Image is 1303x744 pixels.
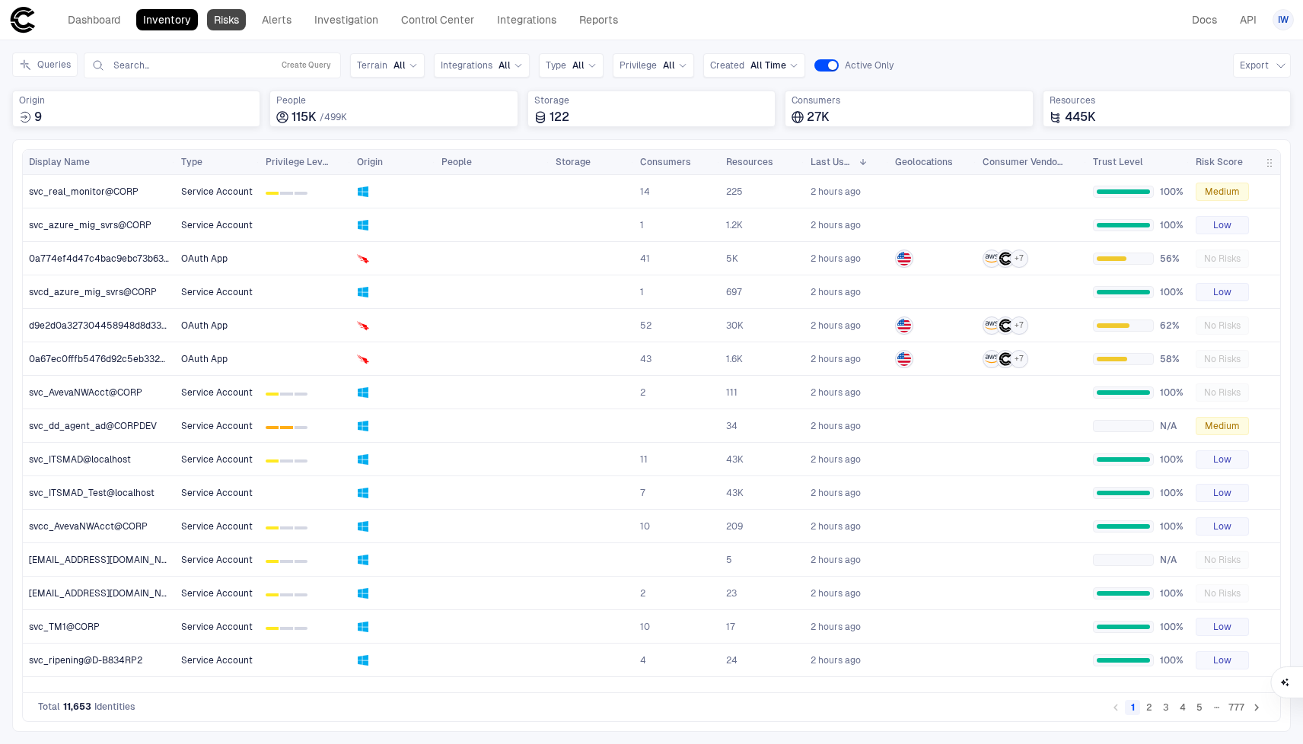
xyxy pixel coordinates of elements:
div: Total resources accessed or granted by identities [1043,91,1291,127]
div: 2 [295,627,307,630]
button: Export [1233,53,1291,78]
span: Terrain [357,59,387,72]
span: 100% [1160,520,1184,533]
div: 1 [280,459,293,463]
div: Total consumers using identities [785,91,1033,127]
span: 5 [726,554,732,566]
span: 209 [726,520,743,533]
div: 1 [280,426,293,429]
span: 10 [640,621,650,633]
span: Integrations [441,59,492,72]
span: svcc_AvevaNWAcct@CORP [29,520,148,533]
span: 0a67ec0fffb5476d92c5eb33224a13f4 [29,353,170,365]
span: 43 [640,353,651,365]
span: Type [181,156,202,168]
span: Low [1213,286,1231,298]
button: Go to page 777 [1225,700,1247,715]
span: 30K [726,320,744,332]
span: Privilege Level [266,156,330,168]
span: Service Account [181,387,253,398]
span: Identities [94,701,135,713]
span: 5K [726,253,738,265]
button: Go to page 4 [1175,700,1190,715]
span: svc_AvevaNWAcct@CORP [29,386,142,399]
span: 100% [1160,219,1184,231]
span: Geolocations [895,156,953,168]
span: Privilege [620,59,657,72]
span: Service Account [181,454,253,465]
span: 2 hours ago [811,420,861,432]
button: Create Query [279,56,334,75]
span: People [276,94,511,107]
span: 52 [640,320,651,332]
div: … [1209,699,1224,714]
span: svc_ripening@D-B834RP2 [29,654,142,666]
span: svc_TM1@CORP [29,621,100,633]
span: 2 [640,587,645,599]
span: svc_ITSMAD_Test@localhost [29,487,155,499]
div: 0 [266,426,279,429]
span: 2 hours ago [811,219,861,231]
span: 100% [1160,487,1184,499]
span: 14 [640,186,650,198]
span: Total [38,701,60,713]
div: 8/28/2025 16:03:09 [811,186,861,198]
span: Service Account [181,588,253,599]
a: Integrations [490,9,563,30]
span: Service Account [181,488,253,498]
div: 2 [295,560,307,563]
span: Storage [534,94,769,107]
div: 2 [295,593,307,596]
a: Alerts [255,9,298,30]
div: Clutch [999,252,1012,265]
span: 43K [726,487,744,499]
span: Low [1213,654,1231,666]
span: People [441,156,472,168]
span: 2 hours ago [811,386,861,399]
button: Go to page 2 [1142,700,1157,715]
div: 8/28/2025 16:03:07 [811,286,861,298]
span: 10 [640,520,650,533]
div: Total employees associated with identities [269,91,518,127]
span: 100% [1160,286,1184,298]
div: 8/28/2025 16:02:31 [811,621,861,633]
span: OAuth App [181,253,228,264]
div: Clutch [999,352,1012,366]
img: US [897,352,911,366]
span: 34 [726,420,738,432]
span: Service Account [181,421,253,431]
div: 8/28/2025 16:03:07 [811,353,861,365]
img: US [897,252,911,265]
span: Consumer Vendors [983,156,1066,168]
div: 8/28/2025 16:02:34 [811,587,861,599]
span: 2 [640,386,645,399]
span: + 7 [1015,320,1024,331]
nav: pagination navigation [1107,698,1265,716]
div: 8/28/2025 16:03:00 [811,420,861,432]
span: 115K [292,110,317,125]
div: 0 [266,593,279,596]
div: 2 [295,526,307,529]
div: AWS [985,252,999,265]
span: 100% [1160,587,1184,599]
button: Go to page 5 [1192,700,1207,715]
button: Go to next page [1249,700,1264,715]
div: 1 [280,560,293,563]
span: 23 [726,587,737,599]
span: 56% [1160,253,1184,265]
span: 2 hours ago [811,186,861,198]
div: 1 [280,627,293,630]
span: All [663,59,675,72]
div: AWS [985,352,999,366]
span: No Risks [1204,386,1241,399]
div: 8/28/2025 16:03:07 [811,320,861,332]
span: 445K [1065,110,1096,125]
span: Service Account [181,287,253,297]
span: N/A [1160,420,1184,432]
span: 4 [640,654,646,666]
div: 0 [266,627,279,630]
div: Total sources where identities were created [12,91,260,127]
div: 0 [266,393,279,396]
span: 697 [726,286,742,298]
span: Consumers [792,94,1026,107]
